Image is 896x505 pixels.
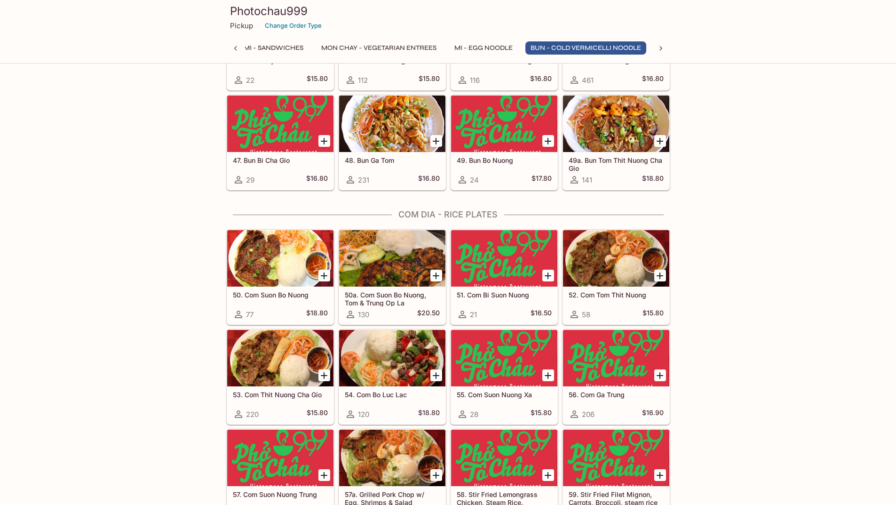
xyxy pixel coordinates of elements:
[563,330,669,386] div: 56. Com Ga Trung
[457,291,552,299] h5: 51. Com Bi Suon Nuong
[449,41,518,55] button: Mi - Egg Noodle
[358,310,369,319] span: 130
[230,21,253,30] p: Pickup
[233,391,328,399] h5: 53. Com Thit Nuong Cha Gio
[233,156,328,164] h5: 47. Bun Bi Cha Gio
[582,76,594,85] span: 461
[227,230,334,325] a: 50. Com Suon Bo Nuong77$18.80
[316,41,442,55] button: Mon Chay - Vegetarian Entrees
[430,369,442,381] button: Add 54. Com Bo Luc Lac
[451,230,558,325] a: 51. Com Bi Suon Nuong21$16.50
[654,469,666,481] button: Add 59. Stir Fried Filet Mignon, Carrots, Broccoli, steam rice
[542,135,554,147] button: Add 49. Bun Bo Nuong
[218,41,309,55] button: Banh Mi - Sandwiches
[318,270,330,281] button: Add 50. Com Suon Bo Nuong
[563,95,670,190] a: 49a. Bun Tom Thit Nuong Cha Gio141$18.80
[430,469,442,481] button: Add 57a. Grilled Pork Chop w/ Egg, Shrimps & Salad
[451,230,557,287] div: 51. Com Bi Suon Nuong
[582,176,592,184] span: 141
[451,96,557,152] div: 49. Bun Bo Nuong
[227,230,333,287] div: 50. Com Suon Bo Nuong
[451,329,558,425] a: 55. Com Suon Nuong Xa28$15.80
[457,156,552,164] h5: 49. Bun Bo Nuong
[531,174,552,185] h5: $17.80
[582,310,590,319] span: 58
[227,95,334,190] a: 47. Bun Bi Cha Gio29$16.80
[233,291,328,299] h5: 50. Com Suon Bo Nuong
[339,329,446,425] a: 54. Com Bo Luc Lac120$18.80
[227,330,333,386] div: 53. Com Thit Nuong Cha Gio
[642,309,664,320] h5: $15.80
[230,4,666,18] h3: Photochau999
[418,409,440,420] h5: $18.80
[457,391,552,399] h5: 55. Com Suon Nuong Xa
[563,230,670,325] a: 52. Com Tom Thit Nuong58$15.80
[246,176,254,184] span: 29
[339,96,445,152] div: 48. Bun Ga Tom
[569,291,664,299] h5: 52. Com Tom Thit Nuong
[307,74,328,86] h5: $15.80
[563,96,669,152] div: 49a. Bun Tom Thit Nuong Cha Gio
[470,76,480,85] span: 116
[339,430,445,486] div: 57a. Grilled Pork Chop w/ Egg, Shrimps & Salad
[470,176,479,184] span: 24
[470,310,477,319] span: 21
[358,76,368,85] span: 112
[642,74,664,86] h5: $16.80
[531,309,552,320] h5: $16.50
[307,409,328,420] h5: $15.80
[345,391,440,399] h5: 54. Com Bo Luc Lac
[531,409,552,420] h5: $15.80
[261,18,326,33] button: Change Order Type
[306,309,328,320] h5: $18.80
[358,410,369,419] span: 120
[582,410,595,419] span: 206
[358,176,369,184] span: 231
[345,291,440,306] h5: 50a. Com Suon Bo Nuong, Tom & Trung Op La
[563,329,670,425] a: 56. Com Ga Trung206$16.90
[430,270,442,281] button: Add 50a. Com Suon Bo Nuong, Tom & Trung Op La
[451,95,558,190] a: 49. Bun Bo Nuong24$17.80
[418,174,440,185] h5: $16.80
[542,369,554,381] button: Add 55. Com Suon Nuong Xa
[563,230,669,287] div: 52. Com Tom Thit Nuong
[345,156,440,164] h5: 48. Bun Ga Tom
[339,230,445,287] div: 50a. Com Suon Bo Nuong, Tom & Trung Op La
[246,310,254,319] span: 77
[227,329,334,425] a: 53. Com Thit Nuong Cha Gio220$15.80
[246,76,254,85] span: 22
[451,330,557,386] div: 55. Com Suon Nuong Xa
[226,209,670,220] h4: Com Dia - Rice Plates
[318,469,330,481] button: Add 57. Com Suon Nuong Trung
[417,309,440,320] h5: $20.50
[430,135,442,147] button: Add 48. Bun Ga Tom
[451,430,557,486] div: 58. Stir Fried Lemongrass Chicken, Steam Rice.
[654,270,666,281] button: Add 52. Com Tom Thit Nuong
[339,230,446,325] a: 50a. Com Suon Bo Nuong, Tom & Trung Op La130$20.50
[642,409,664,420] h5: $16.90
[569,391,664,399] h5: 56. Com Ga Trung
[542,469,554,481] button: Add 58. Stir Fried Lemongrass Chicken, Steam Rice.
[542,270,554,281] button: Add 51. Com Bi Suon Nuong
[470,410,478,419] span: 28
[246,410,259,419] span: 220
[227,430,333,486] div: 57. Com Suon Nuong Trung
[306,174,328,185] h5: $16.80
[530,74,552,86] h5: $16.80
[525,41,646,55] button: Bun - Cold Vermicelli Noodle
[642,174,664,185] h5: $18.80
[654,369,666,381] button: Add 56. Com Ga Trung
[318,369,330,381] button: Add 53. Com Thit Nuong Cha Gio
[563,430,669,486] div: 59. Stir Fried Filet Mignon, Carrots, Broccoli, steam rice
[419,74,440,86] h5: $15.80
[339,330,445,386] div: 54. Com Bo Luc Lac
[318,135,330,147] button: Add 47. Bun Bi Cha Gio
[569,156,664,172] h5: 49a. Bun Tom Thit Nuong Cha Gio
[654,135,666,147] button: Add 49a. Bun Tom Thit Nuong Cha Gio
[227,96,333,152] div: 47. Bun Bi Cha Gio
[339,95,446,190] a: 48. Bun Ga Tom231$16.80
[233,490,328,498] h5: 57. Com Suon Nuong Trung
